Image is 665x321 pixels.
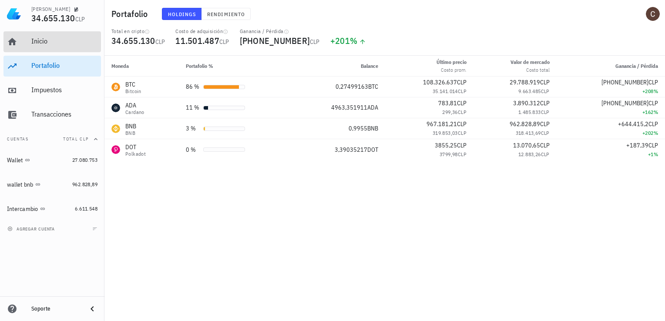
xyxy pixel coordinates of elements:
[31,6,70,13] div: [PERSON_NAME]
[104,56,179,77] th: Moneda
[427,120,457,128] span: 967.181,21
[601,99,648,107] span: [PHONE_NUMBER]
[367,104,378,111] span: ADA
[513,141,540,149] span: 13.070,65
[557,56,665,77] th: Ganancia / Pérdida: Sin ordenar. Pulse para ordenar de forma ascendente.
[111,104,120,112] div: ADA-icon
[564,108,658,117] div: +162
[349,124,367,132] span: 0,9955
[175,28,229,35] div: Costo de adquisición
[175,35,219,47] span: 11.501.487
[125,89,141,94] div: Bitcoin
[541,151,550,157] span: CLP
[440,151,458,157] span: 3799,98
[75,15,85,23] span: CLP
[9,226,55,232] span: agregar cuenta
[111,145,120,154] div: DOT-icon
[111,7,151,21] h1: Portafolio
[541,130,550,136] span: CLP
[423,78,457,86] span: 108.326.637
[540,120,550,128] span: CLP
[368,83,378,90] span: BTC
[111,35,155,47] span: 34.655.130
[601,78,648,86] span: [PHONE_NUMBER]
[3,150,101,171] a: Wallet 27.080.753
[437,58,467,66] div: Último precio
[186,103,200,112] div: 11 %
[125,101,144,110] div: ADA
[457,99,467,107] span: CLP
[72,181,97,187] span: 962.828,89
[564,87,658,96] div: +208
[31,61,97,70] div: Portafolio
[330,37,366,45] div: +201
[458,109,467,115] span: CLP
[310,38,320,46] span: CLP
[615,63,658,69] span: Ganancia / Pérdida
[155,38,165,46] span: CLP
[3,56,101,77] a: Portafolio
[162,8,202,20] button: Holdings
[31,110,97,118] div: Transacciones
[111,63,129,69] span: Moneda
[654,109,658,115] span: %
[564,150,658,159] div: +1
[361,63,378,69] span: Balance
[540,141,550,149] span: CLP
[125,122,137,130] div: BNB
[3,129,101,150] button: CuentasTotal CLP
[31,305,80,312] div: Soporte
[335,146,367,154] span: 3,39035217
[541,88,550,94] span: CLP
[457,120,467,128] span: CLP
[433,130,458,136] span: 319.853,03
[648,120,658,128] span: CLP
[654,88,658,94] span: %
[510,78,540,86] span: 29.788.919
[179,56,291,77] th: Portafolio %: Sin ordenar. Pulse para ordenar de forma ascendente.
[292,56,385,77] th: Balance: Sin ordenar. Pulse para ordenar de forma ascendente.
[125,151,146,157] div: Polkadot
[648,78,658,86] span: CLP
[7,157,23,164] div: Wallet
[168,11,196,17] span: Holdings
[511,58,550,66] div: Valor de mercado
[457,78,467,86] span: CLP
[7,7,21,21] img: LedgiFi
[186,145,200,154] div: 0 %
[111,124,120,133] div: BNB-icon
[125,130,137,136] div: BNB
[654,130,658,136] span: %
[207,11,245,17] span: Rendimiento
[457,141,467,149] span: CLP
[350,35,357,47] span: %
[518,109,541,115] span: 1.485.833
[648,99,658,107] span: CLP
[518,151,541,157] span: 12.883,26
[125,110,144,115] div: Cardano
[618,120,648,128] span: +644.415,2
[442,109,457,115] span: 299,36
[111,28,165,35] div: Total en cripto
[518,88,541,94] span: 9.663.485
[31,86,97,94] div: Impuestos
[31,37,97,45] div: Inicio
[654,151,658,157] span: %
[3,174,101,195] a: wallet bnb 962.828,89
[7,205,38,213] div: Intercambio
[219,38,229,46] span: CLP
[433,88,458,94] span: 35.141.014
[186,124,200,133] div: 3 %
[186,63,213,69] span: Portafolio %
[75,205,97,212] span: 6.611.548
[438,99,457,107] span: 783,81
[541,109,550,115] span: CLP
[336,83,368,90] span: 0,27499163
[458,130,467,136] span: CLP
[240,28,320,35] div: Ganancia / Pérdida
[626,141,648,149] span: +187,39
[540,99,550,107] span: CLP
[437,66,467,74] div: Costo prom.
[516,130,541,136] span: 318.413,69
[202,8,251,20] button: Rendimiento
